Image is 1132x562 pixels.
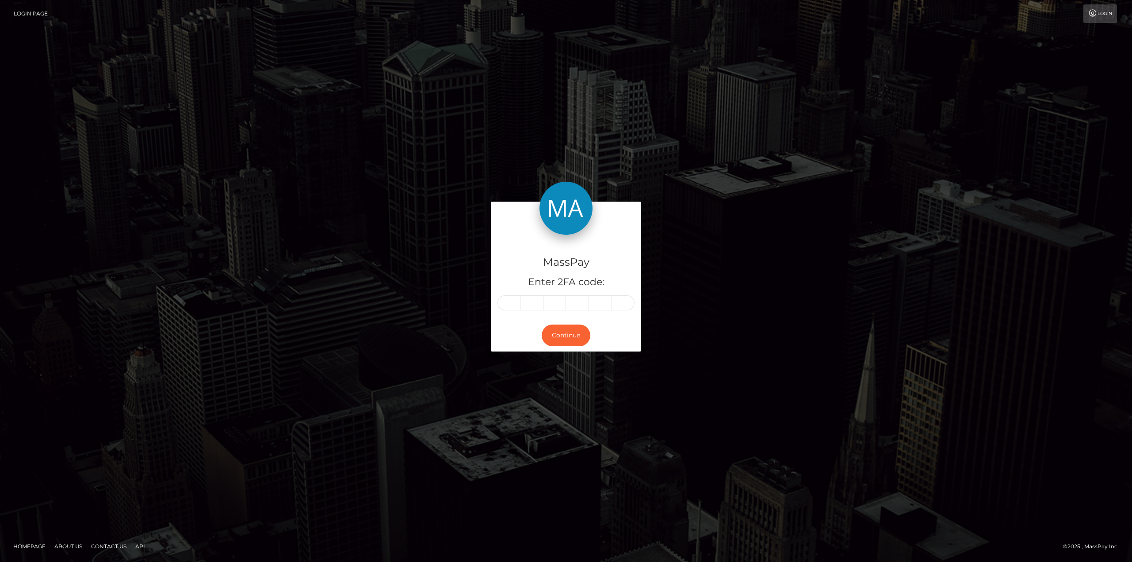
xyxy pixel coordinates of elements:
[542,325,590,346] button: Continue
[10,539,49,553] a: Homepage
[14,4,48,23] a: Login Page
[497,275,635,289] h5: Enter 2FA code:
[1063,542,1125,551] div: © 2025 , MassPay Inc.
[51,539,86,553] a: About Us
[539,182,593,235] img: MassPay
[88,539,130,553] a: Contact Us
[1083,4,1117,23] a: Login
[132,539,149,553] a: API
[497,255,635,270] h4: MassPay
